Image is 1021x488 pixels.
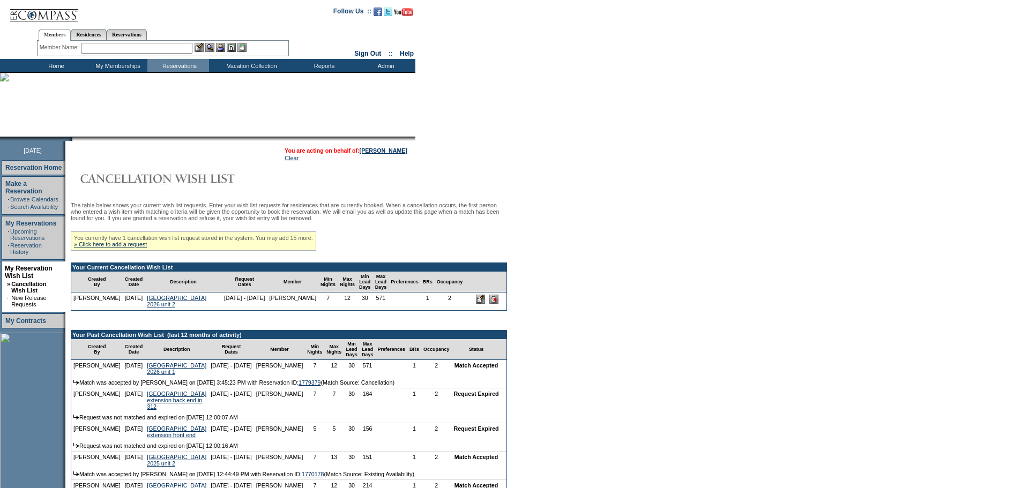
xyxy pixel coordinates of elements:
td: [DATE] [123,452,145,469]
img: promoShadowLeftCorner.gif [69,137,72,141]
td: Your Past Cancellation Wish List (last 12 months of activity) [71,331,506,339]
div: You currently have 1 cancellation wish list request stored in the system. You may add 15 more. [71,231,316,251]
a: Browse Calendars [10,196,58,202]
td: 7 [305,452,324,469]
td: [PERSON_NAME] [71,388,123,412]
a: [GEOGRAPHIC_DATA] 2026 unit 1 [147,362,206,375]
td: 30 [344,423,360,440]
td: 5 [305,423,324,440]
td: [PERSON_NAME] [71,452,123,469]
span: :: [389,50,393,57]
a: Become our fan on Facebook [374,11,382,17]
a: Upcoming Reservations [10,228,44,241]
td: Preferences [375,339,407,360]
td: Reservations [147,59,209,72]
td: Vacation Collection [209,59,292,72]
img: View [205,43,214,52]
td: [PERSON_NAME] [254,388,305,412]
td: Request Dates [222,272,267,292]
td: · [8,196,9,202]
td: 7 [305,360,324,377]
td: [DATE] [123,423,145,440]
td: [PERSON_NAME] [254,452,305,469]
td: [DATE] [123,292,145,310]
a: [GEOGRAPHIC_DATA] 2025 unit 2 [147,454,206,467]
td: 151 [360,452,376,469]
a: Search Availability [10,204,58,210]
td: Min Nights [305,339,324,360]
td: Occupancy [421,339,452,360]
td: BRs [421,272,435,292]
td: 13 [324,452,344,469]
td: 2 [421,360,452,377]
a: My Reservation Wish List [5,265,53,280]
td: 156 [360,423,376,440]
a: Make a Reservation [5,180,42,195]
td: 1 [407,452,421,469]
td: Max Nights [324,339,344,360]
a: [GEOGRAPHIC_DATA] 2026 unit 2 [147,295,206,307]
span: You are acting on behalf of: [285,147,407,154]
a: Follow us on Twitter [384,11,392,17]
img: arrow.gif [73,380,79,385]
td: [PERSON_NAME] [71,423,123,440]
a: Members [39,29,71,41]
a: 1779379 [299,379,321,386]
td: Created By [71,339,123,360]
td: Occupancy [435,272,465,292]
input: Edit this Request [476,295,485,304]
td: [DATE] [123,360,145,377]
img: arrow.gif [73,471,79,476]
td: Home [24,59,86,72]
td: [PERSON_NAME] [71,360,123,377]
td: Request was not matched and expired on [DATE] 12:00:16 AM [71,440,506,452]
td: My Memberships [86,59,147,72]
td: · [8,242,9,255]
a: Sign Out [354,50,381,57]
img: Follow us on Twitter [384,7,392,16]
td: Max Lead Days [373,272,389,292]
img: Subscribe to our YouTube Channel [394,8,413,16]
td: Preferences [389,272,421,292]
td: Match was accepted by [PERSON_NAME] on [DATE] 3:45:23 PM with Reservation ID: (Match Source: Canc... [71,377,506,388]
td: Description [145,272,222,292]
nobr: [DATE] - [DATE] [211,425,252,432]
td: 571 [373,292,389,310]
td: Request was not matched and expired on [DATE] 12:00:07 AM [71,412,506,423]
nobr: Match Accepted [454,454,498,460]
td: 12 [338,292,357,310]
td: BRs [407,339,421,360]
span: [DATE] [24,147,42,154]
a: Cancellation Wish List [11,281,46,294]
td: Max Lead Days [360,339,376,360]
td: 1 [407,388,421,412]
nobr: Match Accepted [454,362,498,369]
td: Match was accepted by [PERSON_NAME] on [DATE] 12:44:49 PM with Reservation ID: (Match Source: Exi... [71,469,506,480]
td: Reports [292,59,354,72]
a: My Reservations [5,220,56,227]
td: [DATE] [123,388,145,412]
td: Description [145,339,208,360]
nobr: [DATE] - [DATE] [211,454,252,460]
img: Impersonate [216,43,225,52]
td: 1 [421,292,435,310]
a: 1770178 [302,471,324,477]
td: Follow Us :: [333,6,371,19]
td: 30 [344,360,360,377]
td: Created Date [123,272,145,292]
a: Reservation Home [5,164,62,171]
div: Member Name: [40,43,81,52]
td: [PERSON_NAME] [267,292,318,310]
td: 1 [407,360,421,377]
a: [PERSON_NAME] [360,147,407,154]
td: · [8,228,9,241]
td: 2 [421,423,452,440]
img: blank.gif [72,137,73,141]
a: Clear [285,155,299,161]
td: [PERSON_NAME] [71,292,123,310]
a: » Click here to add a request [74,241,147,247]
td: 2 [421,452,452,469]
img: b_edit.gif [195,43,204,52]
td: Min Nights [318,272,338,292]
td: · [8,204,9,210]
